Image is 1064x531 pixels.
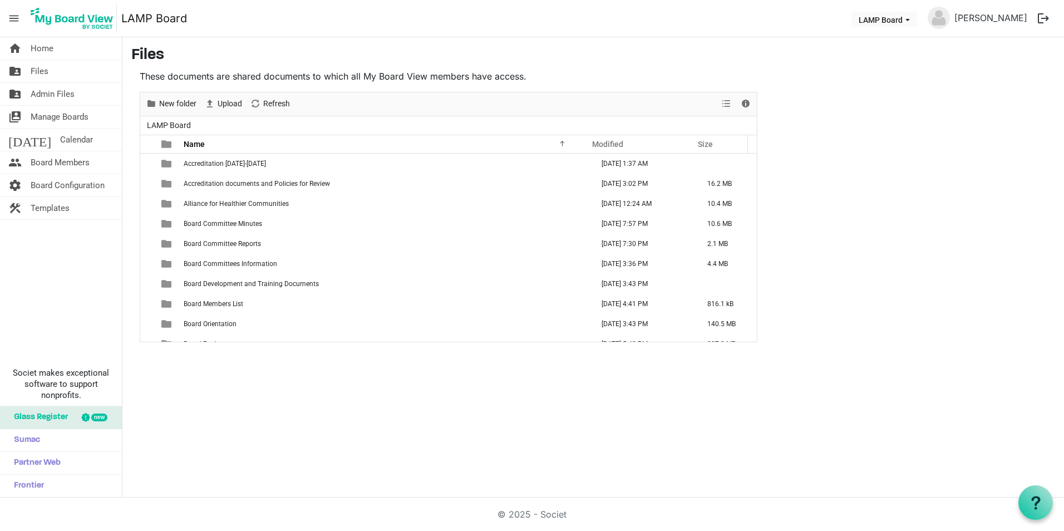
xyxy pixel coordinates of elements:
td: is template cell column header type [155,294,180,314]
span: Board Members List [184,300,243,308]
td: 16.2 MB is template cell column header Size [696,174,757,194]
img: My Board View Logo [27,4,117,32]
span: Board Members [31,151,90,174]
td: Accreditation documents and Policies for Review is template cell column header Name [180,174,590,194]
div: Details [736,92,755,116]
p: These documents are shared documents to which all My Board View members have access. [140,70,757,83]
span: LAMP Board [145,119,193,132]
td: is template cell column header type [155,214,180,234]
td: checkbox [140,254,155,274]
span: Manage Boards [31,106,88,128]
span: Societ makes exceptional software to support nonprofits. [5,367,117,401]
span: Glass Register [8,406,68,429]
td: Board Orientation is template cell column header Name [180,314,590,334]
span: Alliance for Healthier Communities [184,200,289,208]
div: Refresh [246,92,294,116]
td: is template cell column header type [155,174,180,194]
td: May 01, 2023 7:30 PM column header Modified [590,234,696,254]
td: October 11, 2023 3:36 PM column header Modified [590,254,696,274]
span: Upload [216,97,243,111]
div: new [91,414,107,421]
td: 4.4 MB is template cell column header Size [696,254,757,274]
button: LAMP Board dropdownbutton [851,12,917,27]
span: Accreditation documents and Policies for Review [184,180,330,188]
span: construction [8,197,22,219]
span: Files [31,60,48,82]
td: 816.1 kB is template cell column header Size [696,294,757,314]
td: checkbox [140,274,155,294]
td: June 01, 2021 3:43 PM column header Modified [590,274,696,294]
td: is template cell column header type [155,234,180,254]
td: Board Packages is template cell column header Name [180,334,590,354]
td: October 08, 2025 5:40 PM column header Modified [590,334,696,354]
td: 10.6 MB is template cell column header Size [696,214,757,234]
img: no-profile-picture.svg [928,7,950,29]
td: checkbox [140,294,155,314]
td: Board Committees Information is template cell column header Name [180,254,590,274]
td: October 28, 2024 4:41 PM column header Modified [590,294,696,314]
span: Size [698,140,713,149]
button: Details [738,97,753,111]
button: Refresh [248,97,292,111]
span: Frontier [8,475,44,497]
button: Upload [203,97,244,111]
td: checkbox [140,234,155,254]
td: Board Committee Reports is template cell column header Name [180,234,590,254]
div: New folder [142,92,200,116]
td: is template cell column header type [155,154,180,174]
td: December 06, 2022 3:02 PM column header Modified [590,174,696,194]
td: August 31, 2025 1:37 AM column header Modified [590,154,696,174]
h3: Files [131,46,1055,65]
span: Accreditation [DATE]-[DATE] [184,160,266,168]
td: checkbox [140,314,155,334]
td: October 09, 2025 3:43 PM column header Modified [590,314,696,334]
span: Modified [592,140,623,149]
td: Board Members List is template cell column header Name [180,294,590,314]
span: Calendar [60,129,93,151]
button: View dropdownbutton [720,97,733,111]
td: Board Development and Training Documents is template cell column header Name [180,274,590,294]
span: Templates [31,197,70,219]
td: 10.4 MB is template cell column header Size [696,194,757,214]
span: Board Committee Reports [184,240,261,248]
span: [DATE] [8,129,51,151]
td: is template cell column header type [155,194,180,214]
td: 207.0 MB is template cell column header Size [696,334,757,354]
td: 140.5 MB is template cell column header Size [696,314,757,334]
span: Board Packages [184,340,233,348]
span: New folder [158,97,198,111]
a: LAMP Board [121,7,187,29]
span: Board Orientation [184,320,237,328]
td: is template cell column header type [155,254,180,274]
span: folder_shared [8,83,22,105]
span: folder_shared [8,60,22,82]
span: Board Development and Training Documents [184,280,319,288]
span: switch_account [8,106,22,128]
div: Upload [200,92,246,116]
td: checkbox [140,154,155,174]
span: Refresh [262,97,291,111]
td: Alliance for Healthier Communities is template cell column header Name [180,194,590,214]
td: checkbox [140,194,155,214]
span: Board Committees Information [184,260,277,268]
span: people [8,151,22,174]
span: Board Committee Minutes [184,220,262,228]
td: December 01, 2023 7:57 PM column header Modified [590,214,696,234]
td: is template cell column header Size [696,274,757,294]
button: logout [1032,7,1055,30]
td: is template cell column header type [155,274,180,294]
td: checkbox [140,174,155,194]
td: checkbox [140,334,155,354]
td: 2.1 MB is template cell column header Size [696,234,757,254]
span: Sumac [8,429,40,451]
td: checkbox [140,214,155,234]
a: My Board View Logo [27,4,121,32]
span: Admin Files [31,83,75,105]
td: is template cell column header Size [696,154,757,174]
span: home [8,37,22,60]
span: Board Configuration [31,174,105,196]
a: © 2025 - Societ [497,509,567,520]
span: Partner Web [8,452,61,474]
td: Board Committee Minutes is template cell column header Name [180,214,590,234]
td: is template cell column header type [155,334,180,354]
